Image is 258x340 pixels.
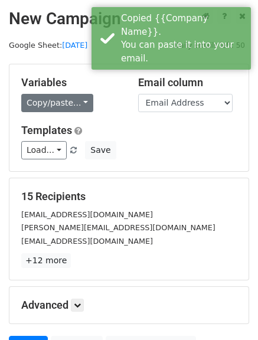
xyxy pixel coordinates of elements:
iframe: Chat Widget [199,283,258,340]
a: Templates [21,124,72,136]
h5: Variables [21,76,120,89]
button: Save [85,141,116,159]
h2: New Campaign [9,9,249,29]
small: Google Sheet: [9,41,87,50]
small: [EMAIL_ADDRESS][DOMAIN_NAME] [21,237,153,246]
small: [EMAIL_ADDRESS][DOMAIN_NAME] [21,210,153,219]
h5: Advanced [21,299,237,312]
a: Load... [21,141,67,159]
a: Copy/paste... [21,94,93,112]
div: Copied {{Company Name}}. You can paste it into your email. [121,12,246,65]
h5: Email column [138,76,237,89]
a: +12 more [21,253,71,268]
a: [DATE] [62,41,87,50]
small: [PERSON_NAME][EMAIL_ADDRESS][DOMAIN_NAME] [21,223,215,232]
h5: 15 Recipients [21,190,237,203]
